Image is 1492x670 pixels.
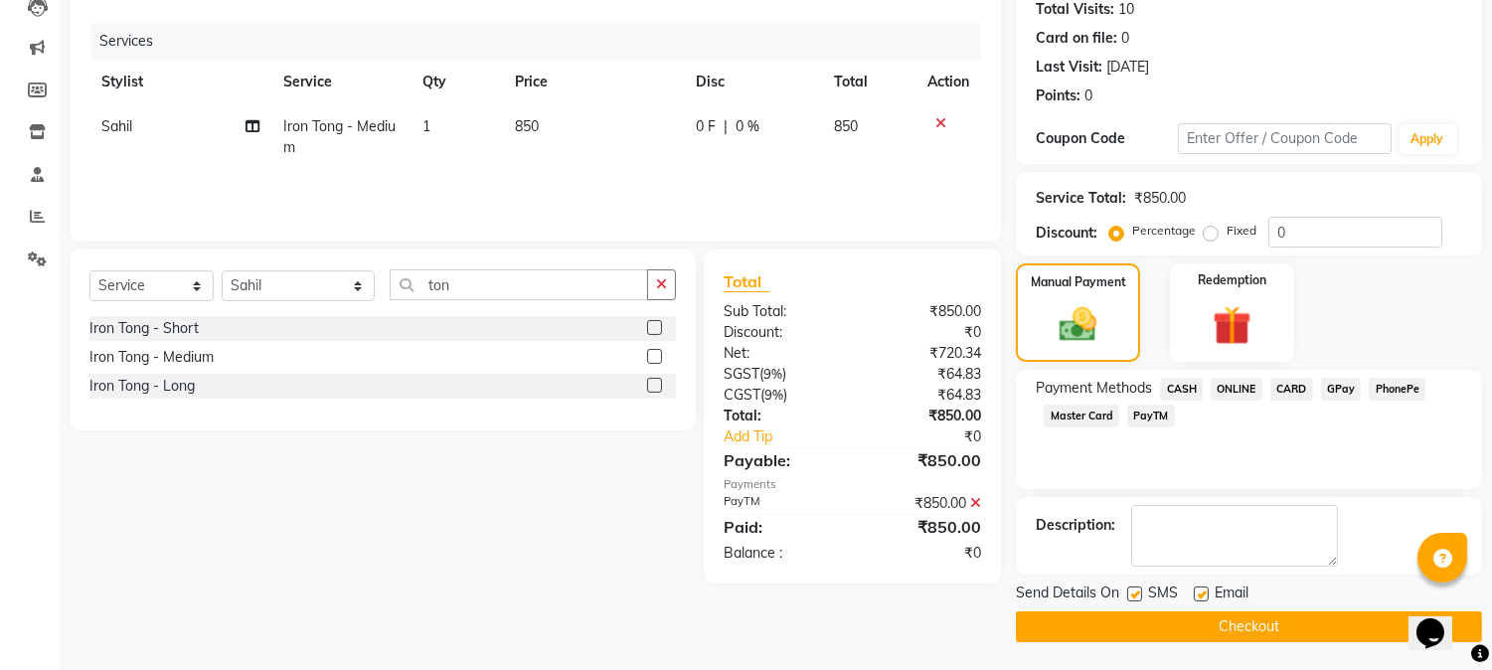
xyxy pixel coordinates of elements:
[1031,273,1126,291] label: Manual Payment
[1121,28,1129,49] div: 0
[1215,583,1248,607] span: Email
[853,543,997,564] div: ₹0
[696,116,716,137] span: 0 F
[853,343,997,364] div: ₹720.34
[1134,188,1186,209] div: ₹850.00
[853,493,997,514] div: ₹850.00
[89,347,214,368] div: Iron Tong - Medium
[853,301,997,322] div: ₹850.00
[1044,405,1119,427] span: Master Card
[709,448,853,472] div: Payable:
[709,426,877,447] a: Add Tip
[503,60,684,104] th: Price
[1409,590,1472,650] iframe: chat widget
[1036,128,1178,149] div: Coupon Code
[1036,515,1115,536] div: Description:
[1084,85,1092,106] div: 0
[877,426,997,447] div: ₹0
[89,376,195,397] div: Iron Tong - Long
[1016,611,1482,642] button: Checkout
[724,386,760,404] span: CGST
[853,322,997,343] div: ₹0
[1132,222,1196,240] label: Percentage
[1211,378,1262,401] span: ONLINE
[763,366,782,382] span: 9%
[1106,57,1149,78] div: [DATE]
[764,387,783,403] span: 9%
[1178,123,1391,154] input: Enter Offer / Coupon Code
[709,343,853,364] div: Net:
[724,271,769,292] span: Total
[915,60,981,104] th: Action
[411,60,503,104] th: Qty
[684,60,822,104] th: Disc
[1036,378,1152,399] span: Payment Methods
[822,60,916,104] th: Total
[515,117,539,135] span: 850
[834,117,858,135] span: 850
[1201,301,1263,350] img: _gift.svg
[709,515,853,539] div: Paid:
[1036,28,1117,49] div: Card on file:
[1036,57,1102,78] div: Last Visit:
[271,60,411,104] th: Service
[724,365,759,383] span: SGST
[1036,223,1097,244] div: Discount:
[1036,188,1126,209] div: Service Total:
[1148,583,1178,607] span: SMS
[1400,124,1456,154] button: Apply
[709,406,853,426] div: Total:
[390,269,648,300] input: Search or Scan
[283,117,396,156] span: Iron Tong - Medium
[1321,378,1362,401] span: GPay
[1048,303,1107,346] img: _cash.svg
[1160,378,1203,401] span: CASH
[1270,378,1313,401] span: CARD
[853,448,997,472] div: ₹850.00
[1016,583,1119,607] span: Send Details On
[736,116,759,137] span: 0 %
[709,364,853,385] div: ( )
[853,515,997,539] div: ₹850.00
[1198,271,1266,289] label: Redemption
[853,406,997,426] div: ₹850.00
[709,322,853,343] div: Discount:
[89,318,199,339] div: Iron Tong - Short
[709,493,853,514] div: PayTM
[1036,85,1080,106] div: Points:
[89,60,271,104] th: Stylist
[91,23,996,60] div: Services
[709,543,853,564] div: Balance :
[101,117,132,135] span: Sahil
[724,116,728,137] span: |
[853,385,997,406] div: ₹64.83
[853,364,997,385] div: ₹64.83
[1227,222,1256,240] label: Fixed
[709,385,853,406] div: ( )
[724,476,981,493] div: Payments
[422,117,430,135] span: 1
[1127,405,1175,427] span: PayTM
[1369,378,1425,401] span: PhonePe
[709,301,853,322] div: Sub Total:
